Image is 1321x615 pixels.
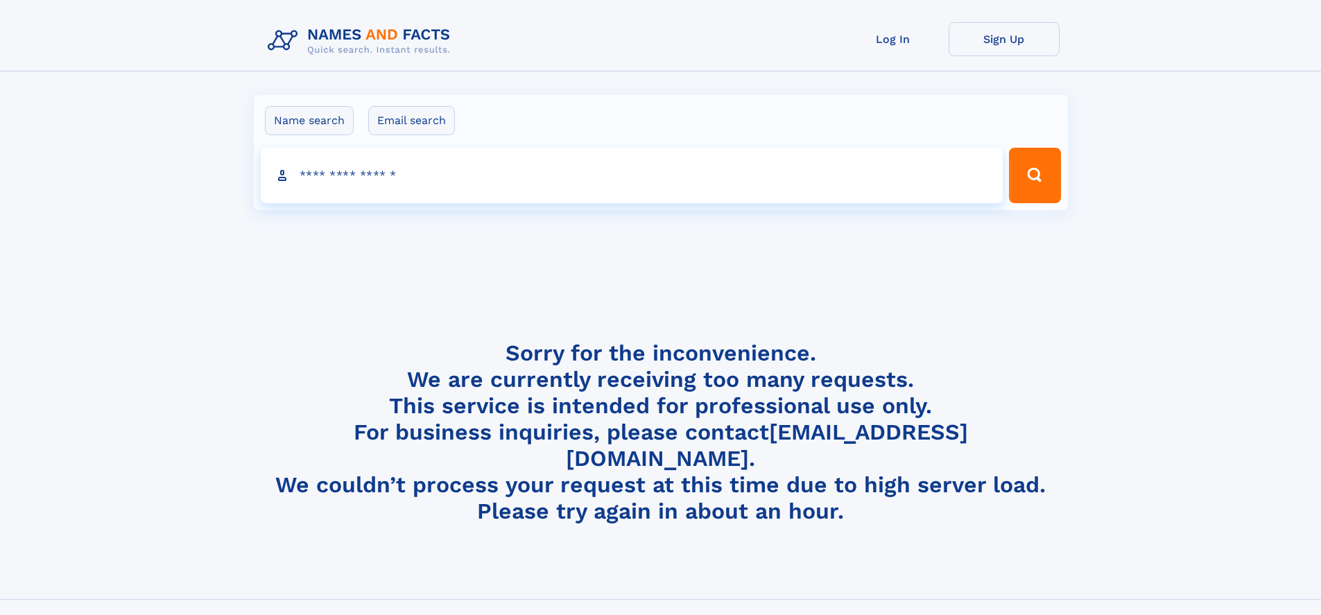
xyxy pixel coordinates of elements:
[261,148,1003,203] input: search input
[838,22,949,56] a: Log In
[566,419,968,471] a: [EMAIL_ADDRESS][DOMAIN_NAME]
[262,22,462,60] img: Logo Names and Facts
[1009,148,1060,203] button: Search Button
[368,106,455,135] label: Email search
[262,340,1060,525] h4: Sorry for the inconvenience. We are currently receiving too many requests. This service is intend...
[949,22,1060,56] a: Sign Up
[265,106,354,135] label: Name search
